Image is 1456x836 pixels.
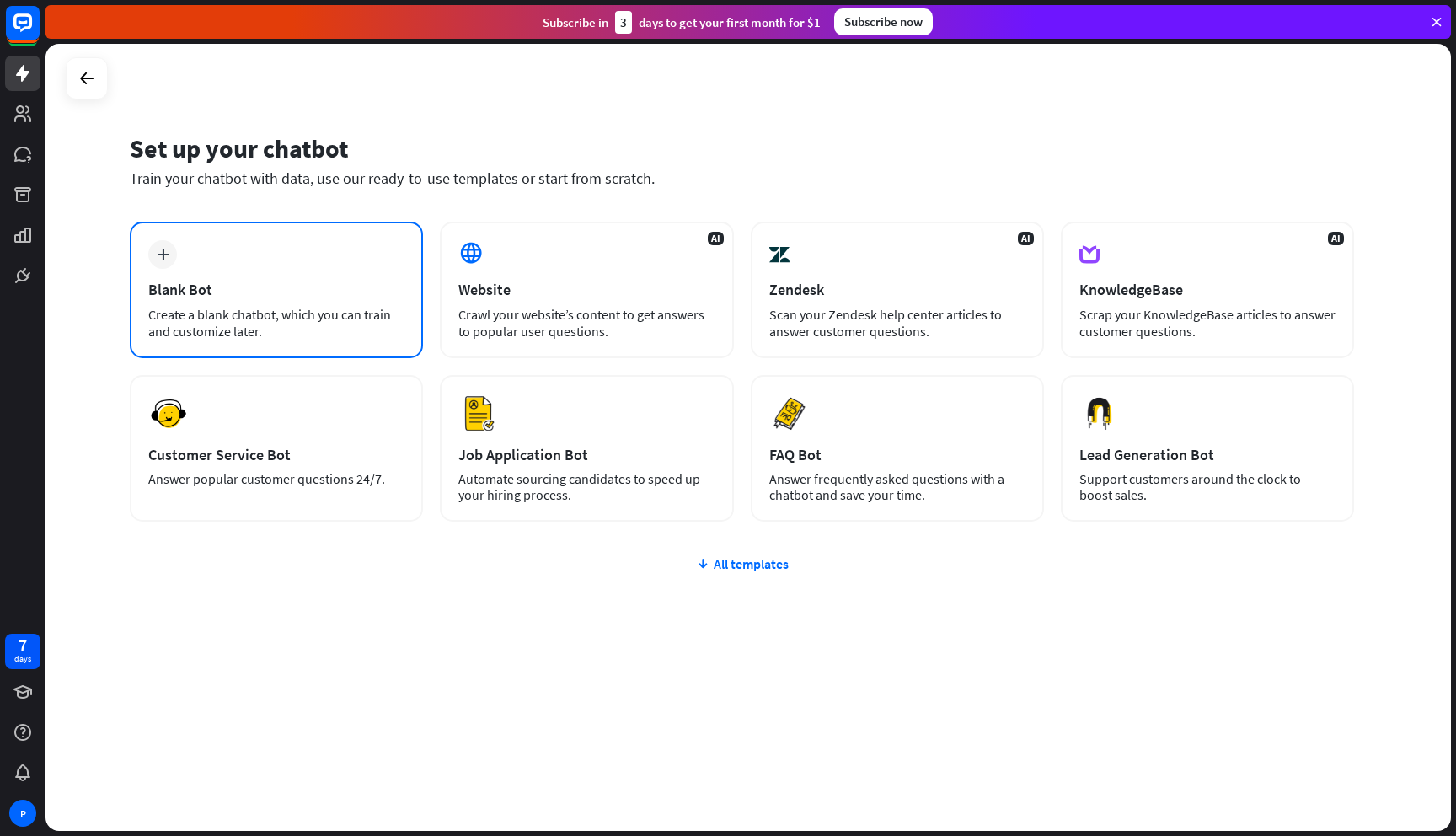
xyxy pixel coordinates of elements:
div: Website [458,280,715,299]
div: Subscribe in days to get your first month for $1 [543,11,821,34]
div: Crawl your website’s content to get answers to popular user questions. [458,306,715,340]
div: Train your chatbot with data, use our ready-to-use templates or start from scratch. [130,169,1354,188]
div: Answer popular customer questions 24/7. [148,471,404,487]
span: AI [1328,232,1344,245]
div: 3 [615,11,632,34]
div: FAQ Bot [769,445,1025,464]
div: Support customers around the clock to boost sales. [1079,471,1336,503]
div: Scan your Zendesk help center articles to answer customer questions. [769,306,1025,340]
div: Blank Bot [148,280,404,299]
div: Set up your chatbot [130,132,1354,164]
a: 7 days [5,634,40,669]
div: Customer Service Bot [148,445,404,464]
div: Job Application Bot [458,445,715,464]
div: 7 [19,638,27,653]
div: Automate sourcing candidates to speed up your hiring process. [458,471,715,503]
div: Subscribe now [834,8,933,35]
span: AI [1018,232,1034,245]
div: P [9,800,36,827]
div: Zendesk [769,280,1025,299]
div: KnowledgeBase [1079,280,1336,299]
button: Open LiveChat chat widget [13,7,64,57]
div: days [14,653,31,665]
div: Create a blank chatbot, which you can train and customize later. [148,306,404,340]
div: All templates [130,555,1354,572]
span: AI [708,232,724,245]
i: plus [157,249,169,260]
div: Lead Generation Bot [1079,445,1336,464]
div: Answer frequently asked questions with a chatbot and save your time. [769,471,1025,503]
div: Scrap your KnowledgeBase articles to answer customer questions. [1079,306,1336,340]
